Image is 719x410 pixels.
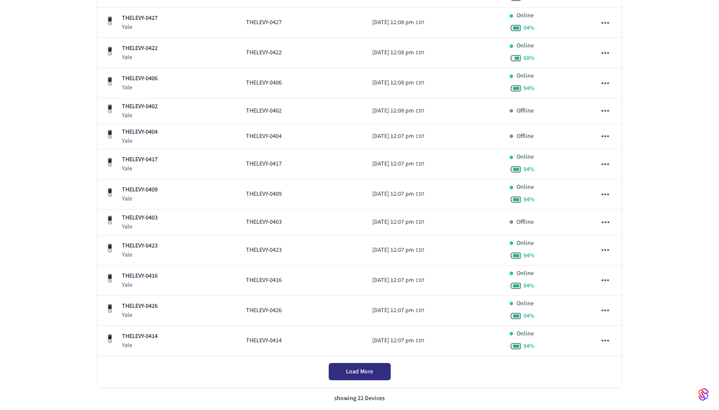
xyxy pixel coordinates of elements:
[698,388,709,401] img: SeamLogoGradient.69752ec5.svg
[517,329,534,338] p: Online
[372,48,424,57] div: America/Chicago
[517,153,534,162] p: Online
[517,41,534,50] p: Online
[105,304,115,314] img: Yale Assure Touchscreen Wifi Smart Lock, Satin Nickel, Front
[372,48,414,57] span: [DATE] 12:08 pm
[372,218,424,227] div: America/Chicago
[122,53,158,62] p: Yale
[246,18,282,27] span: THELEVY-0427
[122,213,158,222] p: THELEVY-0403
[372,218,414,227] span: [DATE] 12:07 pm
[517,106,534,116] p: Offline
[246,306,282,315] span: THELEVY-0426
[372,246,424,255] div: America/Chicago
[105,16,115,26] img: Yale Assure Touchscreen Wifi Smart Lock, Satin Nickel, Front
[122,250,158,259] p: Yale
[523,282,535,290] span: 94 %
[246,160,282,169] span: THELEVY-0417
[122,185,158,194] p: THELEVY-0409
[122,164,158,173] p: Yale
[122,302,158,311] p: THELEVY-0426
[122,128,158,137] p: THELEVY-0404
[517,72,534,81] p: Online
[372,276,424,285] div: America/Chicago
[122,281,158,289] p: Yale
[122,111,158,120] p: Yale
[523,54,535,63] span: 68 %
[416,133,424,141] span: CDT
[372,336,414,345] span: [DATE] 12:07 pm
[246,48,282,57] span: THELEVY-0422
[372,106,424,116] div: America/Chicago
[105,188,115,198] img: Yale Assure Touchscreen Wifi Smart Lock, Satin Nickel, Front
[122,241,158,250] p: THELEVY-0423
[246,218,282,227] span: THELEVY-0403
[122,74,158,83] p: THELEVY-0406
[523,312,535,320] span: 94 %
[246,132,282,141] span: THELEVY-0404
[523,251,535,260] span: 94 %
[372,160,414,169] span: [DATE] 12:07 pm
[517,183,534,192] p: Online
[517,132,534,141] p: Offline
[246,336,282,345] span: THELEVY-0414
[416,219,424,226] span: CDT
[372,306,414,315] span: [DATE] 12:07 pm
[416,107,424,115] span: CDT
[122,23,158,31] p: Yale
[122,341,158,350] p: Yale
[246,190,282,199] span: THELEVY-0409
[105,243,115,254] img: Yale Assure Touchscreen Wifi Smart Lock, Satin Nickel, Front
[122,83,158,92] p: Yale
[122,272,158,281] p: THELEVY-0416
[105,334,115,344] img: Yale Assure Touchscreen Wifi Smart Lock, Satin Nickel, Front
[523,195,535,204] span: 94 %
[122,137,158,145] p: Yale
[416,160,424,168] span: CDT
[105,46,115,56] img: Yale Assure Touchscreen Wifi Smart Lock, Satin Nickel, Front
[372,78,414,88] span: [DATE] 12:08 pm
[372,276,414,285] span: [DATE] 12:07 pm
[122,155,158,164] p: THELEVY-0417
[329,363,391,380] button: Load More
[105,273,115,284] img: Yale Assure Touchscreen Wifi Smart Lock, Satin Nickel, Front
[416,247,424,254] span: CDT
[372,132,414,141] span: [DATE] 12:07 pm
[105,157,115,168] img: Yale Assure Touchscreen Wifi Smart Lock, Satin Nickel, Front
[372,246,414,255] span: [DATE] 12:07 pm
[105,215,115,225] img: Yale Assure Touchscreen Wifi Smart Lock, Satin Nickel, Front
[416,191,424,198] span: CDT
[372,18,414,27] span: [DATE] 12:08 pm
[122,194,158,203] p: Yale
[517,239,534,248] p: Online
[517,11,534,20] p: Online
[105,129,115,140] img: Yale Assure Touchscreen Wifi Smart Lock, Satin Nickel, Front
[246,106,282,116] span: THELEVY-0402
[372,18,424,27] div: America/Chicago
[523,84,535,93] span: 94 %
[122,14,158,23] p: THELEVY-0427
[517,299,534,308] p: Online
[246,78,282,88] span: THELEVY-0406
[122,311,158,319] p: Yale
[523,342,535,351] span: 94 %
[372,132,424,141] div: America/Chicago
[416,277,424,285] span: CDT
[416,337,424,345] span: CDT
[517,269,534,278] p: Online
[372,160,424,169] div: America/Chicago
[122,44,158,53] p: THELEVY-0422
[105,104,115,114] img: Yale Assure Touchscreen Wifi Smart Lock, Satin Nickel, Front
[105,76,115,87] img: Yale Assure Touchscreen Wifi Smart Lock, Satin Nickel, Front
[372,78,424,88] div: America/Chicago
[416,19,424,27] span: CDT
[523,24,535,32] span: 94 %
[372,106,414,116] span: [DATE] 12:08 pm
[416,307,424,315] span: CDT
[122,332,158,341] p: THELEVY-0414
[122,222,158,231] p: Yale
[246,276,282,285] span: THELEVY-0416
[416,49,424,57] span: CDT
[523,165,535,174] span: 94 %
[122,102,158,111] p: THELEVY-0402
